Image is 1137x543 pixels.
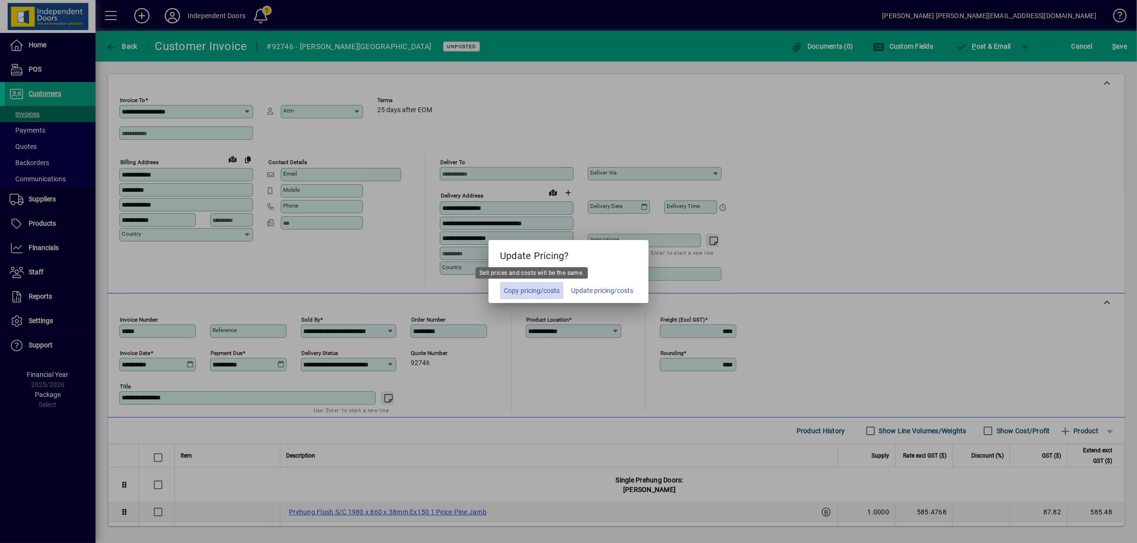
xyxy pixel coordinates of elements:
button: Copy pricing/costs [500,282,563,299]
span: Copy pricing/costs [504,286,560,296]
button: Update pricing/costs [567,282,637,299]
span: Update pricing/costs [571,286,633,296]
div: Sell prices and costs will be the same. [476,267,588,279]
h5: Update Pricing? [489,240,648,268]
